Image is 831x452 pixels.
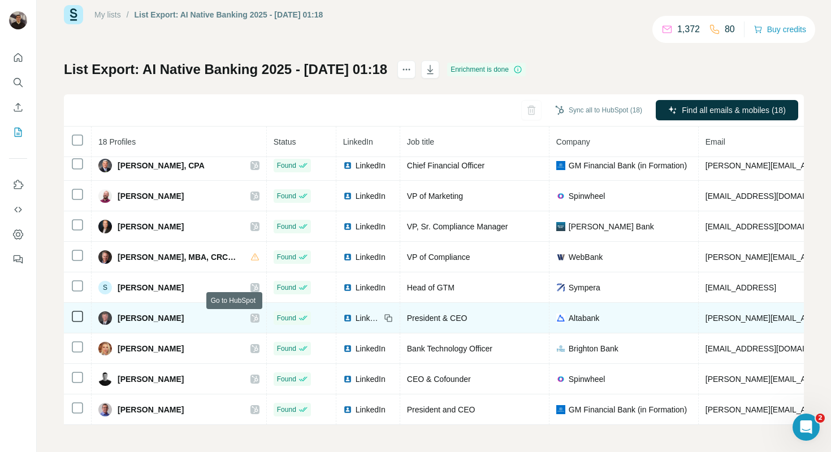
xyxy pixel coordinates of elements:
[556,222,565,231] img: company-logo
[816,414,825,423] span: 2
[9,175,27,195] button: Use Surfe on LinkedIn
[9,249,27,270] button: Feedback
[356,373,386,385] span: LinkedIn
[277,405,296,415] span: Found
[118,404,184,415] span: [PERSON_NAME]
[98,250,112,264] img: Avatar
[343,405,352,414] img: LinkedIn logo
[397,60,415,79] button: actions
[98,137,136,146] span: 18 Profiles
[682,105,786,116] span: Find all emails & mobiles (18)
[277,221,296,232] span: Found
[754,21,806,37] button: Buy credits
[343,161,352,170] img: LinkedIn logo
[569,404,687,415] span: GM Financial Bank (in Formation)
[343,253,352,262] img: LinkedIn logo
[356,221,386,232] span: LinkedIn
[793,414,820,441] iframe: Intercom live chat
[569,312,599,324] span: Altabank
[407,222,508,231] span: VP, Sr. Compliance Manager
[277,191,296,201] span: Found
[556,283,565,292] img: company-logo
[407,161,484,170] span: Chief Financial Officer
[556,375,565,384] img: company-logo
[343,283,352,292] img: LinkedIn logo
[127,9,129,20] li: /
[356,190,386,202] span: LinkedIn
[277,374,296,384] span: Found
[556,314,565,323] img: company-logo
[569,190,605,202] span: Spinwheel
[277,160,296,171] span: Found
[556,137,590,146] span: Company
[569,160,687,171] span: GM Financial Bank (in Formation)
[343,137,373,146] span: LinkedIn
[407,405,475,414] span: President and CEO
[556,344,565,353] img: company-logo
[9,11,27,29] img: Avatar
[277,313,296,323] span: Found
[407,253,470,262] span: VP of Compliance
[343,222,352,231] img: LinkedIn logo
[98,311,112,325] img: Avatar
[98,342,112,355] img: Avatar
[98,403,112,416] img: Avatar
[706,283,776,292] span: [EMAIL_ADDRESS]
[98,159,112,172] img: Avatar
[277,344,296,354] span: Found
[677,23,700,36] p: 1,372
[569,343,618,354] span: Brighton Bank
[356,312,380,324] span: LinkedIn
[556,253,565,262] img: company-logo
[343,314,352,323] img: LinkedIn logo
[569,221,654,232] span: [PERSON_NAME] Bank
[118,160,205,171] span: [PERSON_NAME], CPA
[118,190,184,202] span: [PERSON_NAME]
[9,199,27,220] button: Use Surfe API
[94,10,121,19] a: My lists
[98,220,112,233] img: Avatar
[343,192,352,201] img: LinkedIn logo
[343,344,352,353] img: LinkedIn logo
[118,221,184,232] span: [PERSON_NAME]
[343,375,352,384] img: LinkedIn logo
[356,160,386,171] span: LinkedIn
[277,252,296,262] span: Found
[725,23,735,36] p: 80
[118,251,239,263] span: [PERSON_NAME], MBA, CRCM, CIA
[98,189,112,203] img: Avatar
[274,137,296,146] span: Status
[356,282,386,293] span: LinkedIn
[407,344,492,353] span: Bank Technology Officer
[64,60,387,79] h1: List Export: AI Native Banking 2025 - [DATE] 01:18
[556,161,565,170] img: company-logo
[9,47,27,68] button: Quick start
[277,282,296,293] span: Found
[547,102,650,119] button: Sync all to HubSpot (18)
[447,63,526,76] div: Enrichment is done
[9,224,27,245] button: Dashboard
[9,72,27,93] button: Search
[407,375,471,384] span: CEO & Cofounder
[706,137,725,146] span: Email
[356,404,386,415] span: LinkedIn
[64,5,83,24] img: Surfe Logo
[407,314,468,323] span: President & CEO
[656,100,798,120] button: Find all emails & mobiles (18)
[407,283,455,292] span: Head of GTM
[118,312,184,324] span: [PERSON_NAME]
[118,373,184,385] span: [PERSON_NAME]
[356,251,386,263] span: LinkedIn
[407,137,434,146] span: Job title
[569,373,605,385] span: Spinwheel
[9,122,27,142] button: My lists
[98,372,112,386] img: Avatar
[9,97,27,118] button: Enrich CSV
[569,282,600,293] span: Sympera
[556,192,565,201] img: company-logo
[135,9,323,20] div: List Export: AI Native Banking 2025 - [DATE] 01:18
[98,281,112,294] div: S
[407,192,463,201] span: VP of Marketing
[356,343,386,354] span: LinkedIn
[118,343,184,354] span: [PERSON_NAME]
